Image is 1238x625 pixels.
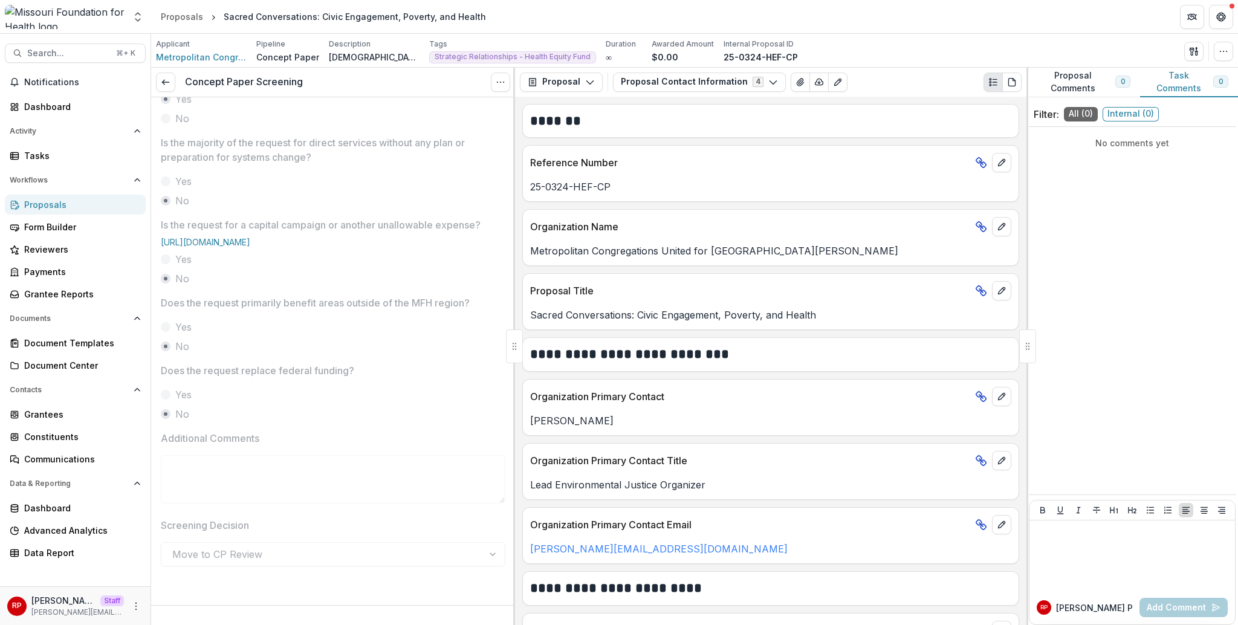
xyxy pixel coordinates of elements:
button: Task Comments [1140,68,1238,97]
button: Bullet List [1143,503,1158,517]
p: Description [329,39,371,50]
span: Yes [175,92,192,106]
button: Align Left [1179,503,1193,517]
button: Open Activity [5,121,146,141]
button: Add Comment [1139,598,1228,617]
p: Does the request replace federal funding? [161,363,354,378]
button: Proposal [520,73,603,92]
div: Grantee Reports [24,288,136,300]
a: Constituents [5,427,146,447]
button: Search... [5,44,146,63]
span: No [175,271,189,286]
button: More [129,599,143,614]
span: All ( 0 ) [1064,107,1098,121]
p: Applicant [156,39,190,50]
div: Ruthwick Pathireddy [12,602,22,610]
span: Contacts [10,386,129,394]
a: [URL][DOMAIN_NAME] [161,237,250,247]
div: Data Report [24,546,136,559]
p: Awarded Amount [652,39,714,50]
p: [PERSON_NAME][EMAIL_ADDRESS][DOMAIN_NAME] [31,607,124,618]
p: No comments yet [1034,137,1231,149]
p: [PERSON_NAME] [31,594,96,607]
a: [PERSON_NAME][EMAIL_ADDRESS][DOMAIN_NAME] [530,543,788,555]
button: Align Center [1197,503,1211,517]
button: Notifications [5,73,146,92]
div: Dashboard [24,100,136,113]
p: Is the majority of the request for direct services without any plan or preparation for systems ch... [161,135,498,164]
span: 0 [1121,77,1125,86]
div: Payments [24,265,136,278]
a: Reviewers [5,239,146,259]
a: Proposals [156,8,208,25]
button: Underline [1053,503,1068,517]
button: Strike [1089,503,1104,517]
p: Proposal Title [530,283,970,298]
p: Metropolitan Congregations United for [GEOGRAPHIC_DATA][PERSON_NAME] [530,244,1011,258]
a: Dashboard [5,498,146,518]
p: 25-0324-HEF-CP [724,51,798,63]
div: Document Center [24,359,136,372]
p: Duration [606,39,636,50]
button: Heading 2 [1125,503,1139,517]
button: edit [992,387,1011,406]
div: Advanced Analytics [24,524,136,537]
a: Document Center [5,355,146,375]
p: 25-0324-HEF-CP [530,180,1011,194]
div: Form Builder [24,221,136,233]
p: Screening Decision [161,518,249,533]
button: Open entity switcher [129,5,146,29]
div: Grantees [24,408,136,421]
span: Yes [175,387,192,402]
span: 0 [1219,77,1223,86]
button: View Attached Files [791,73,810,92]
button: Get Help [1209,5,1233,29]
p: Staff [100,595,124,606]
button: Bold [1035,503,1050,517]
div: Ruthwick Pathireddy [1040,604,1048,610]
a: Advanced Analytics [5,520,146,540]
p: Organization Primary Contact [530,389,970,404]
button: Proposal Comments [1026,68,1140,97]
nav: breadcrumb [156,8,491,25]
button: Edit as form [828,73,847,92]
span: No [175,339,189,354]
div: ⌘ + K [114,47,138,60]
p: Sacred Conversations: Civic Engagement, Poverty, and Health [530,308,1011,322]
a: Dashboard [5,97,146,117]
p: Pipeline [256,39,285,50]
span: No [175,111,189,126]
p: Concept Paper [256,51,319,63]
span: Yes [175,252,192,267]
p: Additional Comments [161,431,259,445]
div: Constituents [24,430,136,443]
button: Align Right [1214,503,1229,517]
p: Organization Name [530,219,970,234]
div: Tasks [24,149,136,162]
div: Reviewers [24,243,136,256]
p: Lead Environmental Justice Organizer [530,478,1011,492]
button: edit [992,281,1011,300]
span: Workflows [10,176,129,184]
button: Options [491,73,510,92]
p: Is the request for a capital campaign or another unallowable expense? [161,218,481,232]
p: Tags [429,39,447,50]
a: Document Templates [5,333,146,353]
p: Organization Primary Contact Title [530,453,970,468]
div: Dashboard [24,502,136,514]
a: Proposals [5,195,146,215]
button: edit [992,515,1011,534]
a: Form Builder [5,217,146,237]
p: [PERSON_NAME] [530,413,1011,428]
a: Metropolitan Congregations United For [GEOGRAPHIC_DATA] [156,51,247,63]
a: Payments [5,262,146,282]
p: ∞ [606,51,612,63]
p: Does the request primarily benefit areas outside of the MFH region? [161,296,470,310]
span: Notifications [24,77,141,88]
button: Open Documents [5,309,146,328]
button: Partners [1180,5,1204,29]
span: Documents [10,314,129,323]
button: Open Contacts [5,380,146,400]
div: Proposals [161,10,203,23]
